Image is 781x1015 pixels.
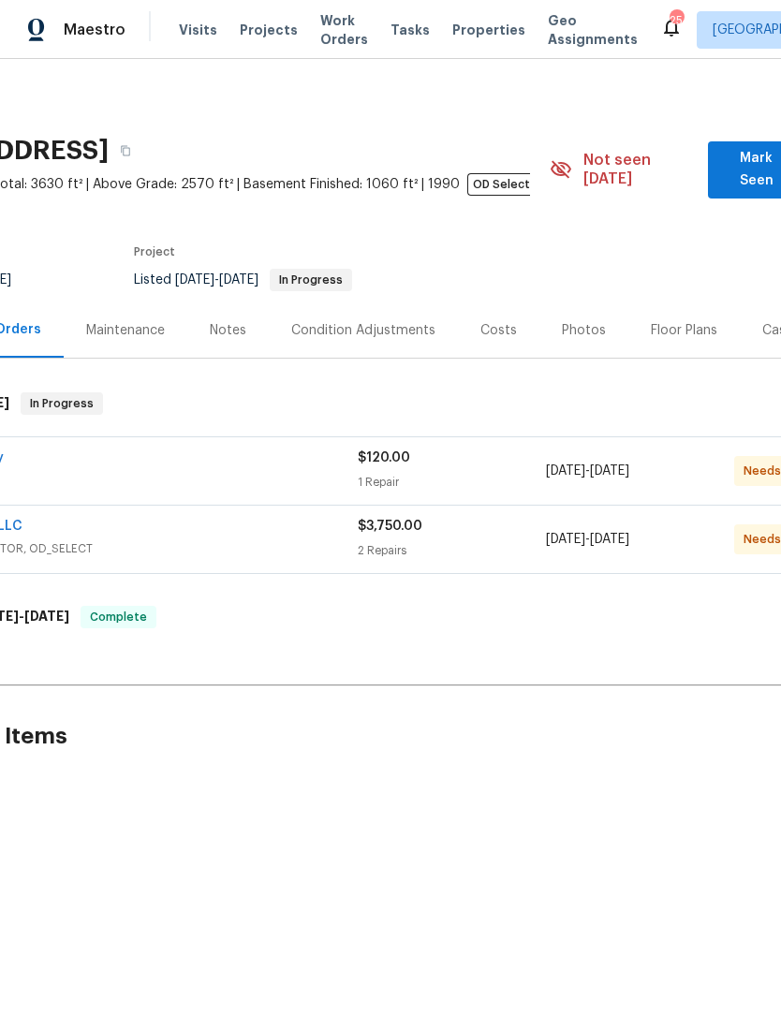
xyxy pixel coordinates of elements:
div: Condition Adjustments [291,321,435,340]
span: - [175,273,258,287]
span: [DATE] [590,533,629,546]
span: Tasks [390,23,430,37]
span: - [546,530,629,549]
div: Costs [480,321,517,340]
span: Properties [452,21,525,39]
span: Project [134,246,175,257]
div: Floor Plans [651,321,717,340]
div: 1 Repair [358,473,546,492]
span: Maestro [64,21,125,39]
span: - [546,462,629,480]
span: [DATE] [546,464,585,478]
div: 2 Repairs [358,541,546,560]
span: [DATE] [546,533,585,546]
span: $120.00 [358,451,410,464]
span: Not seen [DATE] [583,151,697,188]
span: $3,750.00 [358,520,422,533]
span: [DATE] [219,273,258,287]
span: Geo Assignments [548,11,638,49]
button: Copy Address [109,134,142,168]
span: In Progress [22,394,101,413]
span: Complete [82,608,155,626]
span: [DATE] [590,464,629,478]
div: Notes [210,321,246,340]
span: [DATE] [175,273,214,287]
div: Maintenance [86,321,165,340]
span: Listed [134,273,352,287]
span: Work Orders [320,11,368,49]
div: Photos [562,321,606,340]
span: Visits [179,21,217,39]
span: In Progress [272,274,350,286]
span: Projects [240,21,298,39]
span: [DATE] [24,610,69,623]
div: 25 [670,11,683,30]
